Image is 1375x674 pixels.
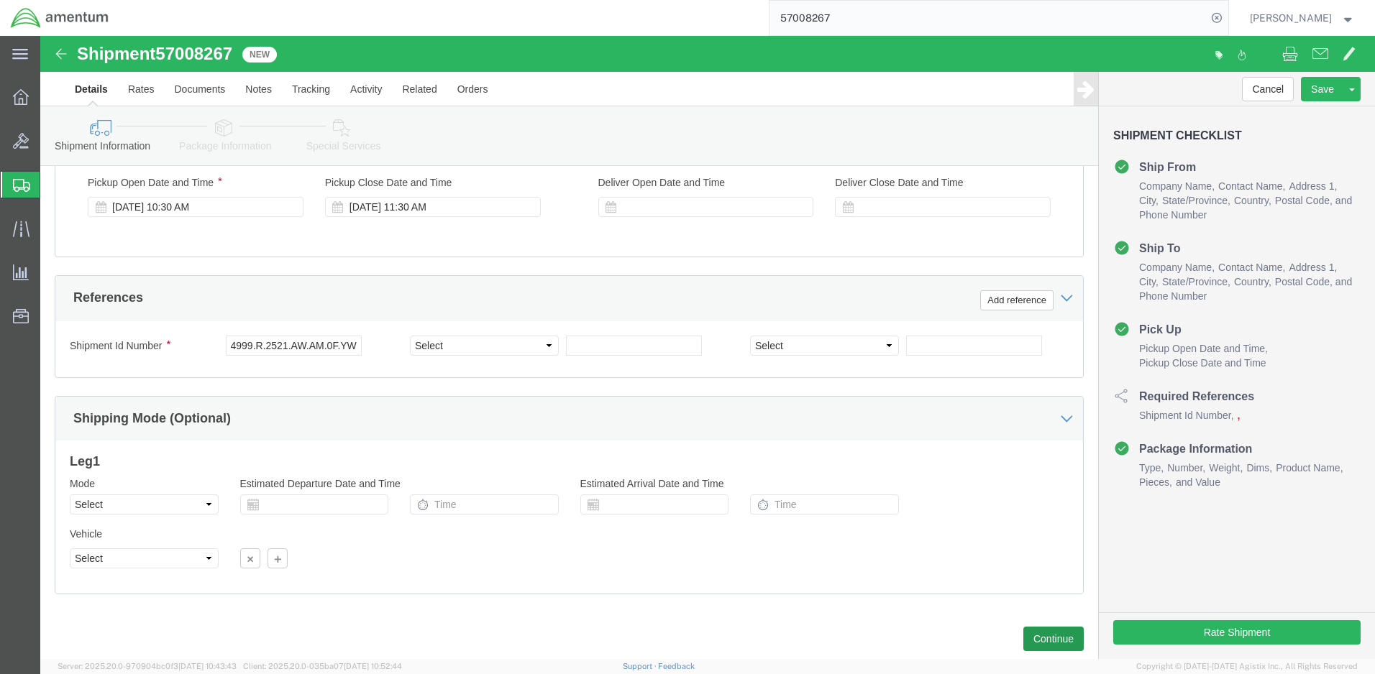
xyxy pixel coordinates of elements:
span: [DATE] 10:52:44 [344,662,402,670]
span: [DATE] 10:43:43 [178,662,237,670]
span: Ronald Pineda [1250,10,1332,26]
iframe: FS Legacy Container [40,36,1375,659]
button: [PERSON_NAME] [1249,9,1356,27]
a: Feedback [658,662,695,670]
span: Copyright © [DATE]-[DATE] Agistix Inc., All Rights Reserved [1136,660,1358,673]
span: Client: 2025.20.0-035ba07 [243,662,402,670]
input: Search for shipment number, reference number [769,1,1207,35]
a: Support [623,662,659,670]
span: Server: 2025.20.0-970904bc0f3 [58,662,237,670]
img: logo [10,7,109,29]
